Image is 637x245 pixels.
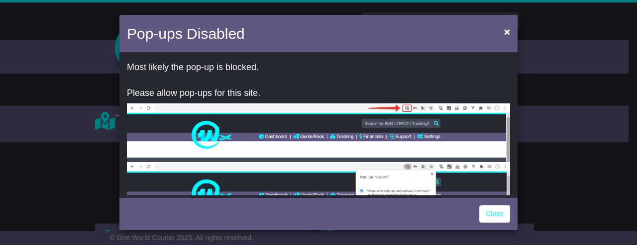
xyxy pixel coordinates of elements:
[479,205,510,223] a: Close
[504,26,510,37] span: ×
[127,103,510,162] img: allow-popup-1.png
[119,55,518,195] div: OR
[499,21,515,42] button: Close
[127,162,510,221] img: allow-popup-2.png
[127,62,510,73] p: Most likely the pop-up is blocked.
[127,22,245,45] h4: Pop-ups Disabled
[127,88,510,99] p: Please allow pop-ups for this site.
